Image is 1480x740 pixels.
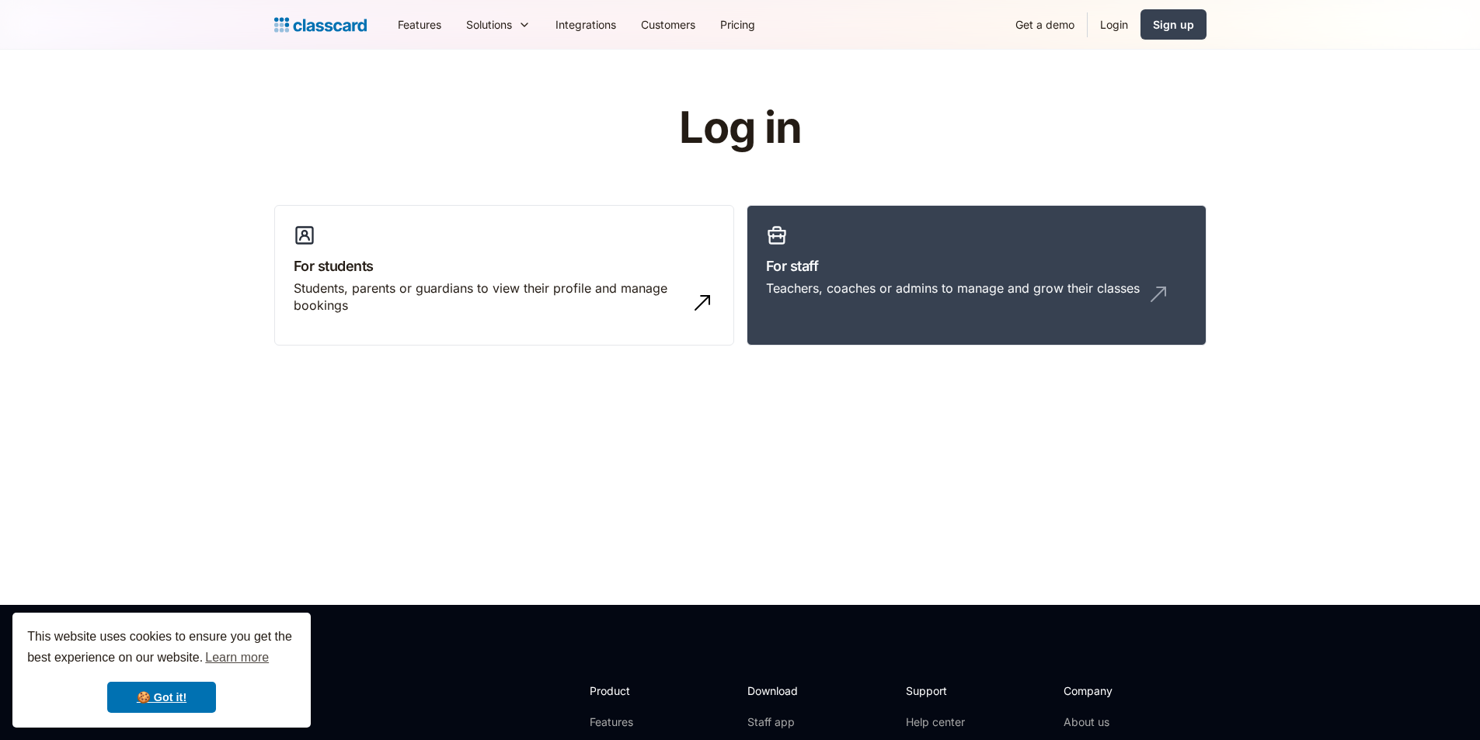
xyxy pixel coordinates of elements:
[708,7,768,42] a: Pricing
[1088,7,1140,42] a: Login
[294,280,684,314] div: Students, parents or guardians to view their profile and manage bookings
[906,714,969,730] a: Help center
[747,714,811,730] a: Staff app
[906,683,969,699] h2: Support
[107,682,216,713] a: dismiss cookie message
[766,280,1140,297] div: Teachers, coaches or admins to manage and grow their classes
[543,7,629,42] a: Integrations
[493,104,987,152] h1: Log in
[766,255,1187,276] h3: For staff
[629,7,708,42] a: Customers
[590,683,673,699] h2: Product
[590,714,673,730] a: Features
[385,7,454,42] a: Features
[274,205,734,346] a: For studentsStudents, parents or guardians to view their profile and manage bookings
[1064,683,1167,699] h2: Company
[454,7,543,42] div: Solutions
[27,627,296,669] span: This website uses cookies to ensure you get the best experience on our website.
[1140,9,1207,40] a: Sign up
[747,683,811,699] h2: Download
[12,613,311,728] div: cookieconsent
[466,16,512,33] div: Solutions
[1003,7,1087,42] a: Get a demo
[274,14,367,36] a: home
[294,255,715,276] h3: For students
[747,205,1207,346] a: For staffTeachers, coaches or admins to manage and grow their classes
[1153,16,1194,33] div: Sign up
[1064,714,1167,730] a: About us
[203,646,271,669] a: learn more about cookies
